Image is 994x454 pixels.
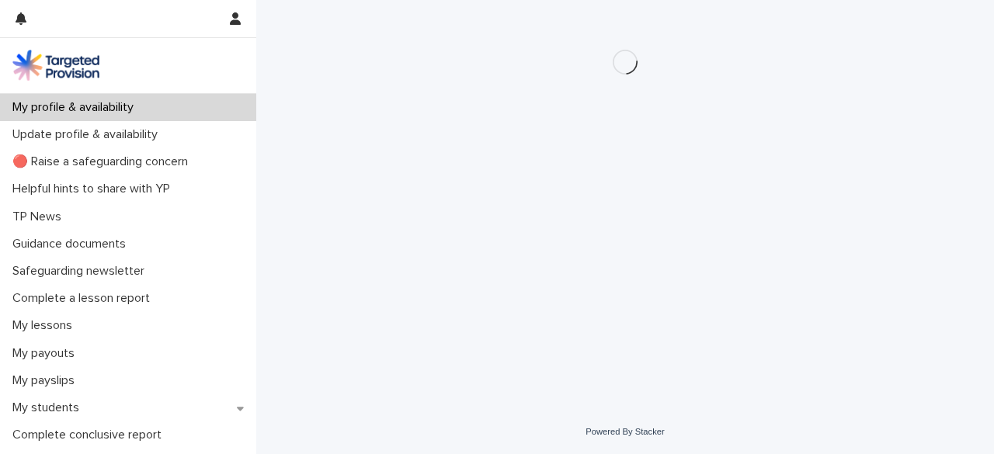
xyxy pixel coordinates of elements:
[6,100,146,115] p: My profile & availability
[6,346,87,361] p: My payouts
[6,127,170,142] p: Update profile & availability
[12,50,99,81] img: M5nRWzHhSzIhMunXDL62
[586,427,664,436] a: Powered By Stacker
[6,210,74,224] p: TP News
[6,237,138,251] p: Guidance documents
[6,154,200,169] p: 🔴 Raise a safeguarding concern
[6,318,85,333] p: My lessons
[6,264,157,279] p: Safeguarding newsletter
[6,400,92,415] p: My students
[6,373,87,388] p: My payslips
[6,428,174,442] p: Complete conclusive report
[6,291,162,306] p: Complete a lesson report
[6,182,182,196] p: Helpful hints to share with YP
